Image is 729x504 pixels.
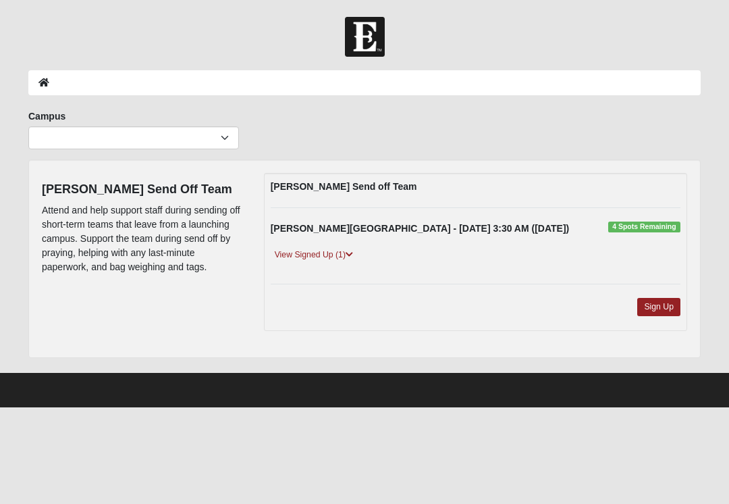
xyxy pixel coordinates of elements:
strong: [PERSON_NAME][GEOGRAPHIC_DATA] - [DATE] 3:30 AM ([DATE]) [271,223,570,234]
span: 4 Spots Remaining [608,222,680,232]
a: View Signed Up (1) [271,248,357,262]
h4: [PERSON_NAME] Send Off Team [42,182,244,197]
a: Sign Up [637,298,680,316]
label: Campus [28,109,65,123]
img: Church of Eleven22 Logo [345,17,385,57]
strong: [PERSON_NAME] Send off Team [271,181,417,192]
p: Attend and help support staff during sending off short-term teams that leave from a launching cam... [42,203,244,274]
